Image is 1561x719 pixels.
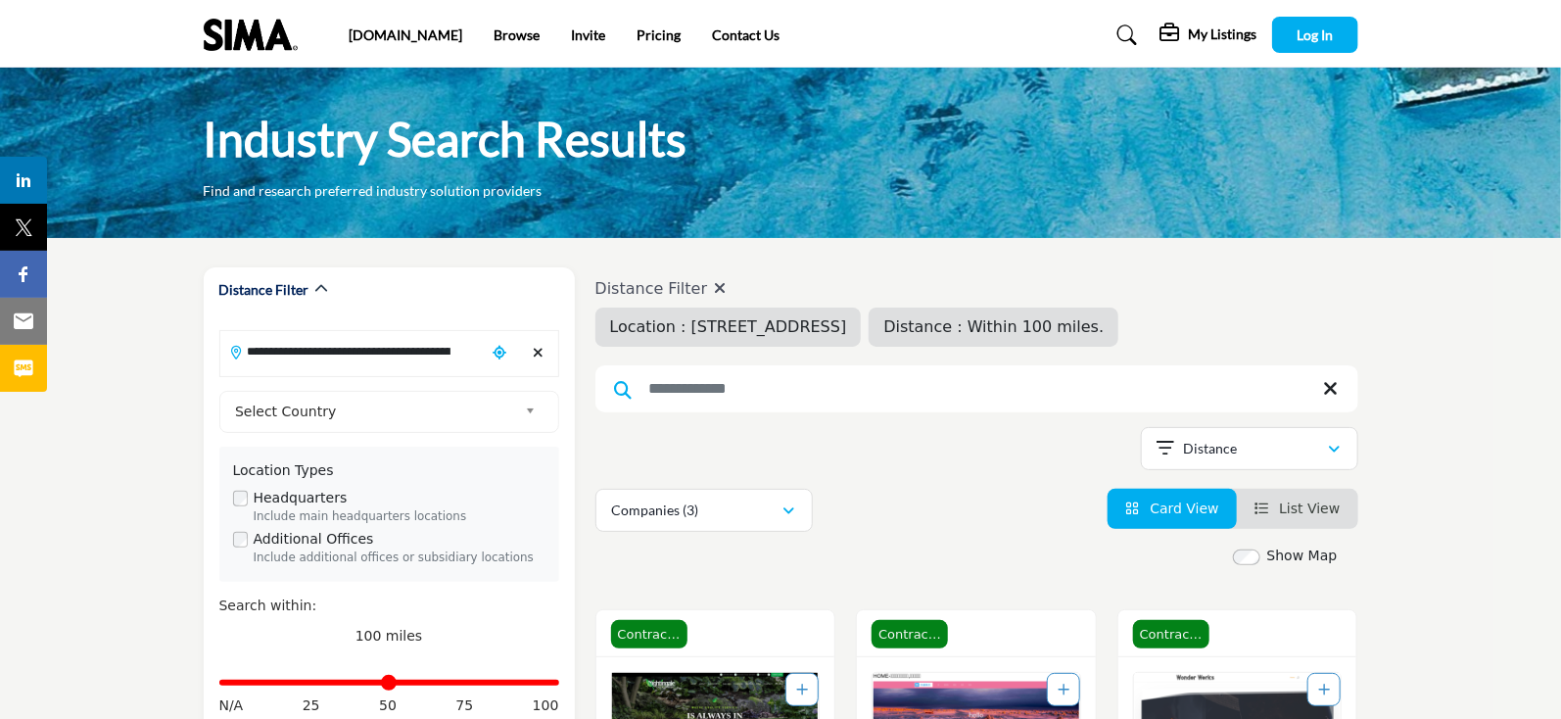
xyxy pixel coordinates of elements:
[303,695,320,716] span: 25
[1318,682,1330,697] a: Add To List
[349,26,462,43] a: [DOMAIN_NAME]
[235,400,517,423] span: Select Country
[1133,620,1209,649] span: Contractor
[1279,501,1340,516] span: List View
[610,317,847,336] span: Location : [STREET_ADDRESS]
[1160,24,1257,47] div: My Listings
[712,26,780,43] a: Contact Us
[485,332,514,374] div: Choose your current location
[220,332,485,370] input: Search Location
[611,620,687,649] span: Contractor
[455,695,473,716] span: 75
[1098,20,1150,51] a: Search
[1237,489,1358,529] li: List View
[533,695,559,716] span: 100
[204,109,687,169] h1: Industry Search Results
[571,26,605,43] a: Invite
[1125,501,1219,516] a: View Card
[1272,17,1358,53] button: Log In
[595,279,1119,298] h4: Distance Filter
[254,529,374,550] label: Additional Offices
[233,460,545,481] div: Location Types
[219,596,559,616] div: Search within:
[796,682,808,697] a: Add To List
[1150,501,1218,516] span: Card View
[204,181,543,201] p: Find and research preferred industry solution providers
[1189,25,1257,43] h5: My Listings
[524,332,553,374] div: Clear search location
[355,628,423,644] span: 100 miles
[494,26,540,43] a: Browse
[1058,682,1069,697] a: Add To List
[595,365,1358,412] input: Search Keyword
[219,280,309,300] h2: Distance Filter
[204,19,307,51] img: Site Logo
[1141,427,1358,470] button: Distance
[612,501,699,520] p: Companies (3)
[883,317,1104,336] span: Distance : Within 100 miles.
[637,26,681,43] a: Pricing
[1183,439,1237,458] p: Distance
[1108,489,1237,529] li: Card View
[1297,26,1333,43] span: Log In
[254,508,545,526] div: Include main headquarters locations
[379,695,397,716] span: 50
[595,489,813,532] button: Companies (3)
[254,550,545,567] div: Include additional offices or subsidiary locations
[219,695,244,716] span: N/A
[1254,501,1341,516] a: View List
[254,488,348,508] label: Headquarters
[872,620,948,649] span: Contractor
[1267,546,1338,566] label: Show Map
